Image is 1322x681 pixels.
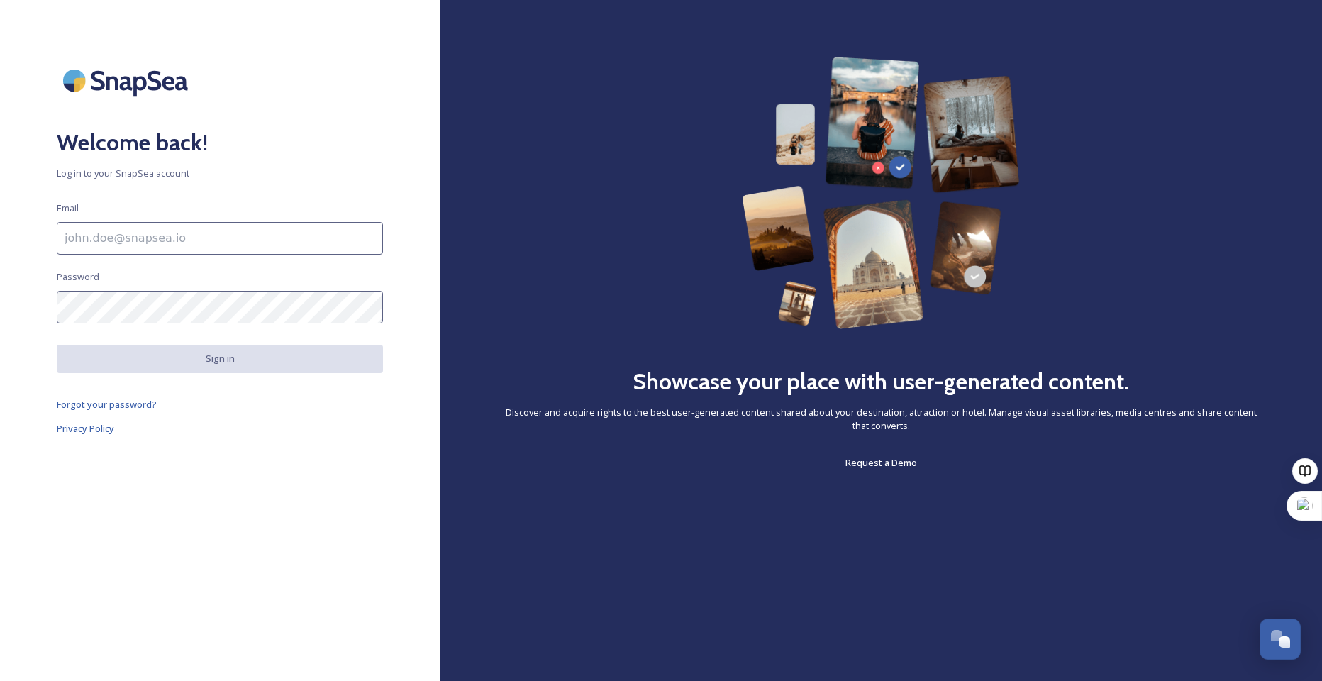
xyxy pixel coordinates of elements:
[496,406,1265,433] span: Discover and acquire rights to the best user-generated content shared about your destination, att...
[1260,619,1301,660] button: Open Chat
[633,365,1129,399] h2: Showcase your place with user-generated content.
[57,420,383,437] a: Privacy Policy
[57,201,79,215] span: Email
[57,422,114,435] span: Privacy Policy
[742,57,1020,329] img: 63b42ca75bacad526042e722_Group%20154-p-800.png
[57,270,99,284] span: Password
[57,222,383,255] input: john.doe@snapsea.io
[845,454,917,471] a: Request a Demo
[845,456,917,469] span: Request a Demo
[57,396,383,413] a: Forgot your password?
[57,126,383,160] h2: Welcome back!
[57,57,199,104] img: SnapSea Logo
[57,398,157,411] span: Forgot your password?
[57,167,383,180] span: Log in to your SnapSea account
[57,345,383,372] button: Sign in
